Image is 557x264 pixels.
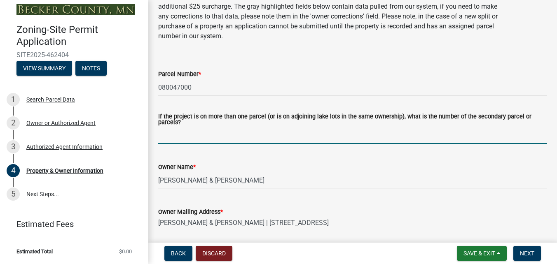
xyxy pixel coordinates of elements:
[16,51,132,59] span: SITE2025-462404
[158,164,196,170] label: Owner Name
[463,250,495,257] span: Save & Exit
[119,249,132,254] span: $0.00
[16,4,135,15] img: Becker County, Minnesota
[158,209,223,215] label: Owner Mailing Address
[7,188,20,201] div: 5
[16,65,72,72] wm-modal-confirm: Summary
[158,114,547,126] label: If the project is on more than one parcel (or is on adjoining lake lots in the same ownership), w...
[7,93,20,106] div: 1
[16,249,53,254] span: Estimated Total
[26,97,75,102] div: Search Parcel Data
[7,164,20,177] div: 4
[164,246,192,261] button: Back
[7,216,135,232] a: Estimated Fees
[7,140,20,153] div: 3
[457,246,507,261] button: Save & Exit
[75,61,107,76] button: Notes
[158,72,201,77] label: Parcel Number
[26,168,103,174] div: Property & Owner Information
[26,144,103,150] div: Authorized Agent Information
[520,250,534,257] span: Next
[196,246,232,261] button: Discard
[7,116,20,130] div: 2
[171,250,186,257] span: Back
[16,24,142,48] h4: Zoning-Site Permit Application
[26,120,96,126] div: Owner or Authorized Agent
[16,61,72,76] button: View Summary
[513,246,541,261] button: Next
[75,65,107,72] wm-modal-confirm: Notes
